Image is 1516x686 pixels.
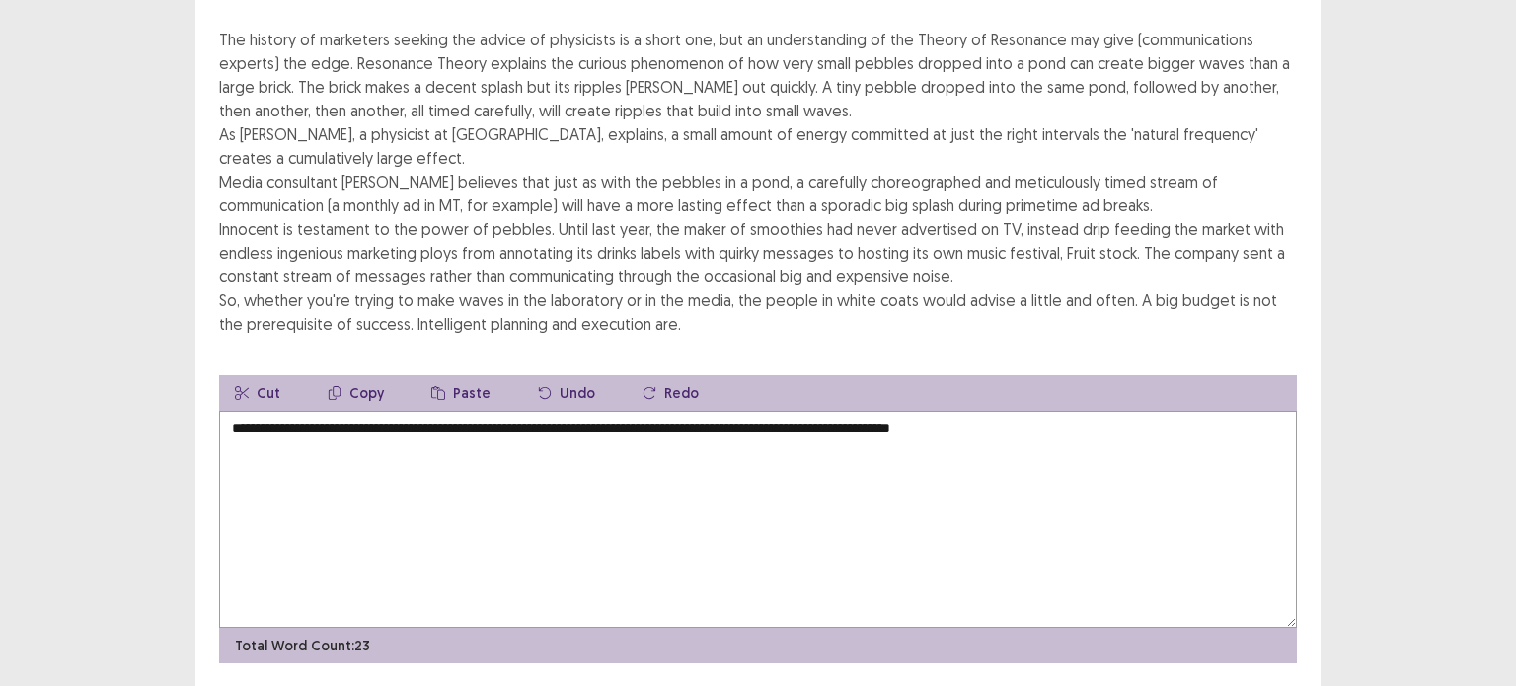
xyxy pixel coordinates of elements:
[522,375,611,411] button: Undo
[219,28,1297,336] div: The history of marketers seeking the advice of physicists is a short one, but an understanding of...
[219,375,296,411] button: Cut
[235,636,370,656] p: Total Word Count: 23
[627,375,715,411] button: Redo
[312,375,400,411] button: Copy
[416,375,506,411] button: Paste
